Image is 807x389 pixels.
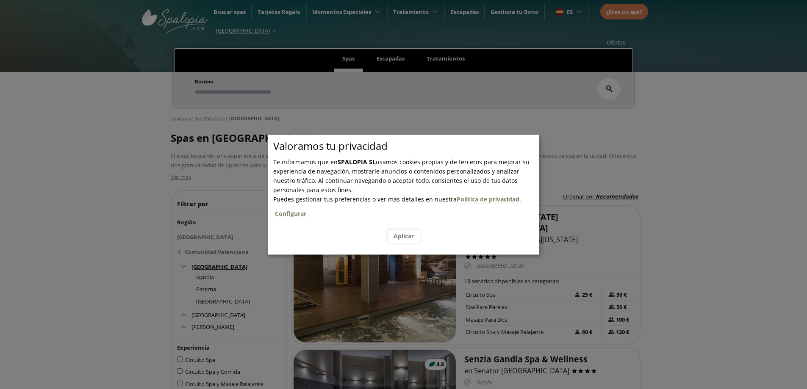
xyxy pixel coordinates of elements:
button: Aplicar [388,229,420,243]
span: Te informamos que en usamos cookies propias y de terceros para mejorar su experiencia de navegaci... [273,158,530,194]
p: Valoramos tu privacidad [273,141,539,151]
span: . [273,195,539,223]
a: Configurar [275,210,306,218]
a: Política de privacidad [457,195,519,204]
b: SPALOPIA SL [338,158,376,166]
span: Puedes gestionar tus preferencias o ver más detalles en nuestra [273,195,457,203]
